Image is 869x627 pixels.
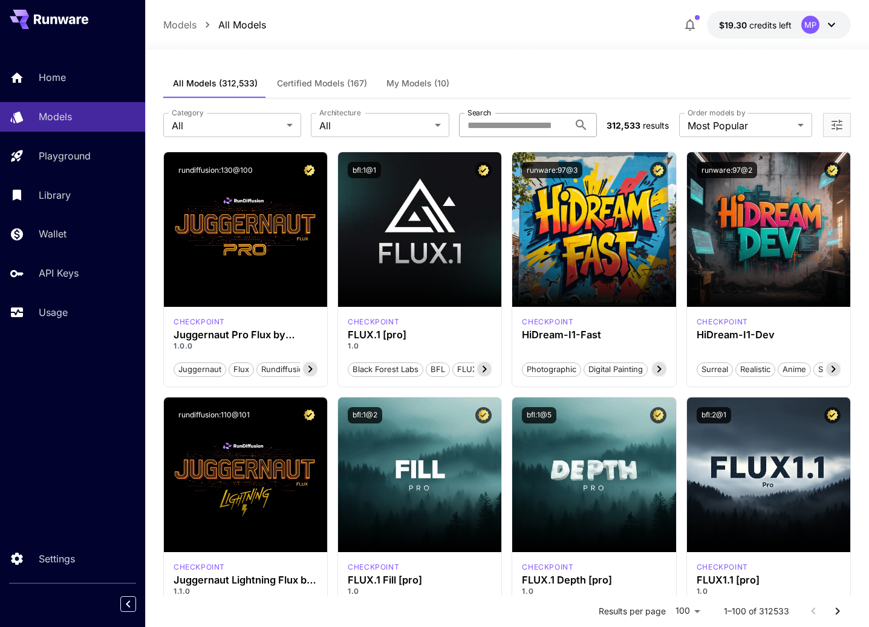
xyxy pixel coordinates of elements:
p: checkpoint [174,317,225,327]
label: Category [172,108,204,118]
p: checkpoint [697,317,748,327]
div: FLUX.1 D [174,317,225,327]
div: fluxpro [522,562,573,573]
span: $19.30 [719,20,749,30]
button: flux [229,361,254,377]
button: Certified Model – Vetted for best performance and includes a commercial license. [301,407,317,423]
div: 100 [671,602,705,620]
label: Order models by [688,108,745,118]
p: API Keys [39,266,79,280]
button: Surreal [697,361,733,377]
span: Digital Painting [584,364,647,376]
h3: HiDream-I1-Fast [522,329,666,341]
button: Digital Painting [584,361,648,377]
span: All [319,118,429,133]
span: Stylized [814,364,851,376]
div: MP [801,16,819,34]
span: Certified Models (167) [277,78,367,89]
button: Certified Model – Vetted for best performance and includes a commercial license. [824,407,841,423]
p: 1.0 [348,586,492,597]
h3: FLUX.1 Depth [pro] [522,574,666,586]
span: juggernaut [174,364,226,376]
button: BFL [426,361,450,377]
button: Certified Model – Vetted for best performance and includes a commercial license. [301,162,317,178]
button: rundiffusion:110@101 [174,407,255,423]
h3: HiDream-I1-Dev [697,329,841,341]
h3: FLUX.1 Fill [pro] [348,574,492,586]
h3: Juggernaut Pro Flux by RunDiffusion [174,329,317,341]
button: Stylized [813,361,852,377]
span: flux [229,364,253,376]
nav: breadcrumb [163,18,266,32]
button: $19.30056MP [707,11,851,39]
span: Realistic [736,364,775,376]
p: Results per page [599,605,666,617]
p: checkpoint [348,317,399,327]
button: runware:97@2 [697,162,757,178]
p: checkpoint [348,562,399,573]
span: Anime [778,364,810,376]
div: HiDream Dev [697,317,748,327]
span: 312,533 [607,120,640,130]
button: bfl:1@5 [522,407,556,423]
span: All [172,118,282,133]
span: results [643,120,669,130]
button: bfl:1@1 [348,162,381,178]
p: 1–100 of 312533 [724,605,789,617]
h3: FLUX.1 [pro] [348,329,492,341]
div: fluxpro [348,562,399,573]
button: bfl:1@2 [348,407,382,423]
p: checkpoint [522,562,573,573]
p: Library [39,188,71,202]
button: Certified Model – Vetted for best performance and includes a commercial license. [475,407,492,423]
p: 1.0 [522,586,666,597]
a: Models [163,18,197,32]
button: Go to next page [825,599,850,623]
button: juggernaut [174,361,226,377]
button: Realistic [735,361,775,377]
p: checkpoint [174,562,225,573]
span: BFL [426,364,449,376]
p: checkpoint [697,562,748,573]
p: Home [39,70,66,85]
p: Usage [39,305,68,320]
button: Certified Model – Vetted for best performance and includes a commercial license. [650,407,666,423]
p: Models [39,109,72,124]
span: rundiffusion [257,364,313,376]
span: My Models (10) [386,78,449,89]
button: Photographic [522,361,581,377]
span: credits left [749,20,792,30]
button: Anime [778,361,811,377]
button: Certified Model – Vetted for best performance and includes a commercial license. [475,162,492,178]
button: rundiffusion:130@100 [174,162,258,178]
span: Most Popular [688,118,793,133]
button: Open more filters [830,118,844,133]
button: bfl:2@1 [697,407,731,423]
span: Surreal [697,364,732,376]
button: FLUX.1 [pro] [452,361,509,377]
div: FLUX.1 D [174,562,225,573]
label: Architecture [319,108,360,118]
div: fluxpro [697,562,748,573]
button: Certified Model – Vetted for best performance and includes a commercial license. [824,162,841,178]
p: 1.0 [697,586,841,597]
button: rundiffusion [256,361,313,377]
p: 1.0.0 [174,341,317,352]
p: 1.1.0 [174,586,317,597]
h3: FLUX1.1 [pro] [697,574,841,586]
div: $19.30056 [719,19,792,31]
span: All Models (312,533) [173,78,258,89]
h3: Juggernaut Lightning Flux by RunDiffusion [174,574,317,586]
span: FLUX.1 [pro] [453,364,508,376]
p: Wallet [39,227,67,241]
p: 1.0 [348,341,492,352]
span: Photographic [522,364,581,376]
button: runware:97@3 [522,162,582,178]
